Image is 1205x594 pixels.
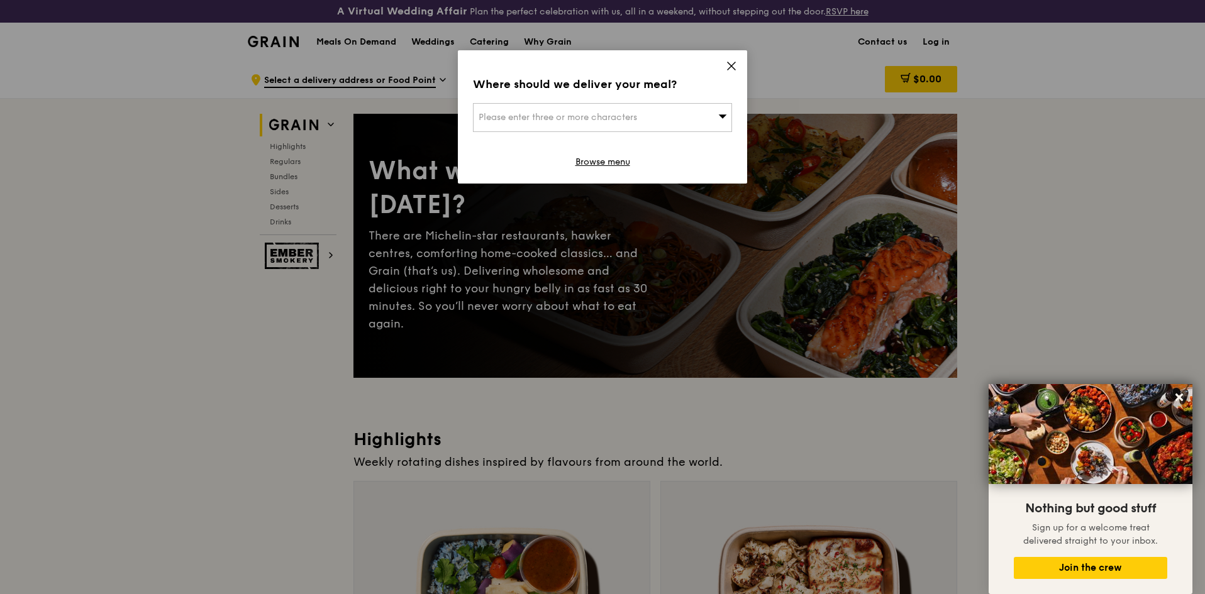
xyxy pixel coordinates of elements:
span: Please enter three or more characters [479,112,637,123]
div: Where should we deliver your meal? [473,75,732,93]
a: Browse menu [575,156,630,168]
span: Nothing but good stuff [1025,501,1156,516]
button: Join the crew [1014,557,1167,579]
button: Close [1169,387,1189,407]
img: DSC07876-Edit02-Large.jpeg [989,384,1192,484]
span: Sign up for a welcome treat delivered straight to your inbox. [1023,522,1158,546]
